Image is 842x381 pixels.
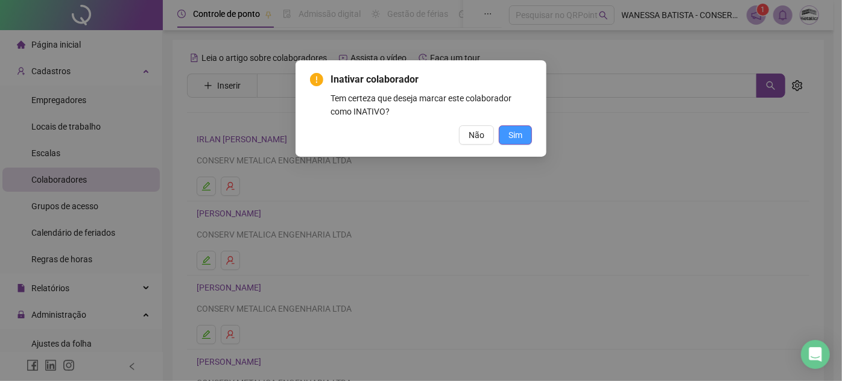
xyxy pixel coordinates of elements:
span: Inativar colaborador [331,74,419,85]
div: Open Intercom Messenger [801,340,830,369]
button: Sim [499,125,532,145]
span: exclamation-circle [310,73,323,86]
span: Não [469,128,484,142]
button: Não [459,125,494,145]
span: Sim [508,128,522,142]
span: Tem certeza que deseja marcar este colaborador como INATIVO? [331,93,511,116]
